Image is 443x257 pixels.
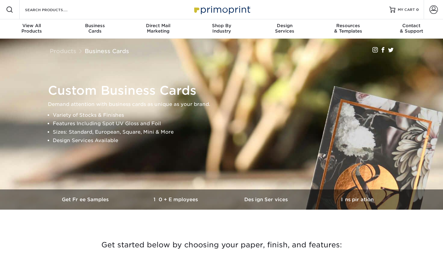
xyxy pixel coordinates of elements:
[63,19,127,39] a: BusinessCards
[41,197,131,202] h3: Get Free Samples
[380,23,443,34] div: & Support
[63,23,127,28] span: Business
[53,136,401,145] li: Design Services Available
[253,23,316,28] span: Design
[312,189,403,210] a: Inspiration
[312,197,403,202] h3: Inspiration
[53,111,401,119] li: Variety of Stocks & Finishes
[190,19,253,39] a: Shop ByIndustry
[253,19,316,39] a: DesignServices
[398,7,415,12] span: MY CART
[53,128,401,136] li: Sizes: Standard, European, Square, Mini & More
[316,23,380,28] span: Resources
[190,23,253,28] span: Shop By
[50,48,76,54] a: Products
[380,23,443,28] span: Contact
[48,100,401,109] p: Demand attention with business cards as unique as your brand.
[131,197,222,202] h3: 10+ Employees
[253,23,316,34] div: Services
[63,23,127,34] div: Cards
[41,189,131,210] a: Get Free Samples
[85,48,129,54] a: Business Cards
[191,3,252,16] img: Primoprint
[380,19,443,39] a: Contact& Support
[416,8,419,12] span: 0
[127,23,190,28] span: Direct Mail
[222,189,312,210] a: Design Services
[190,23,253,34] div: Industry
[53,119,401,128] li: Features Including Spot UV Gloss and Foil
[127,19,190,39] a: Direct MailMarketing
[222,197,312,202] h3: Design Services
[24,6,83,13] input: SEARCH PRODUCTS.....
[131,189,222,210] a: 10+ Employees
[127,23,190,34] div: Marketing
[48,83,401,98] h1: Custom Business Cards
[316,19,380,39] a: Resources& Templates
[316,23,380,34] div: & Templates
